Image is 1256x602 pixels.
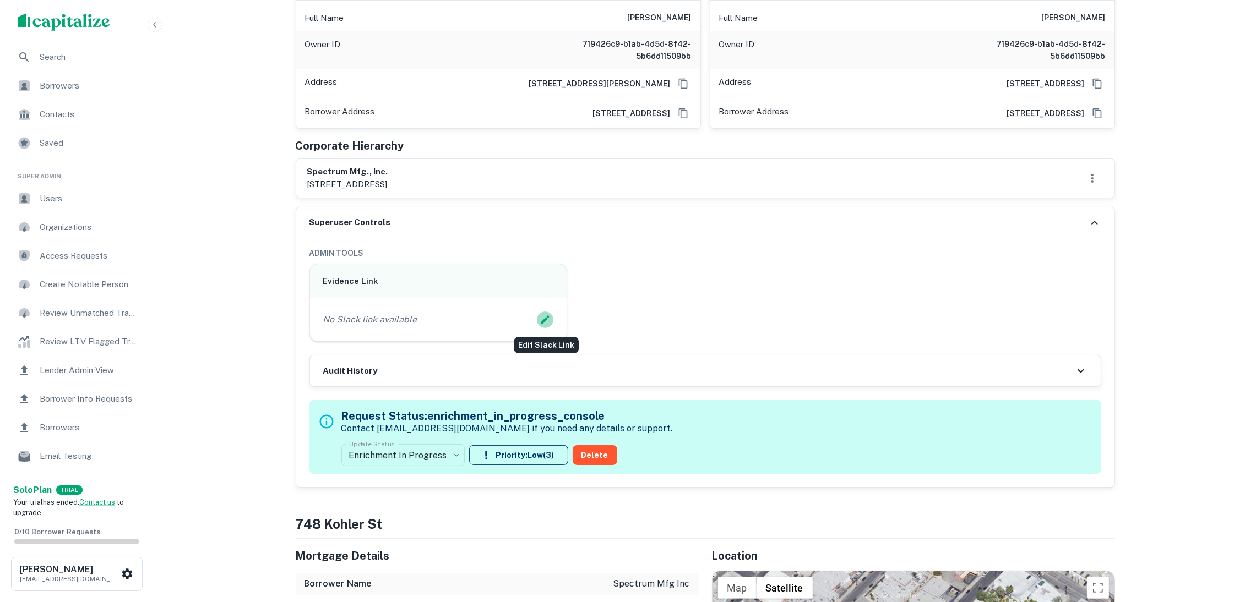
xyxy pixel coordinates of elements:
span: Users [40,192,138,205]
div: Edit Slack Link [514,337,579,353]
span: 0 / 10 Borrower Requests [14,528,100,536]
a: Create Notable Person [9,271,145,298]
a: Borrowers [9,414,145,441]
p: Borrower Address [305,105,375,122]
button: Priority:Low(3) [469,445,568,465]
a: [STREET_ADDRESS] [584,107,671,119]
img: capitalize-logo.png [18,13,110,31]
span: Access Requests [40,249,138,262]
h6: [PERSON_NAME] [1042,12,1106,25]
h5: Corporate Hierarchy [296,138,404,154]
button: Copy Address [1089,105,1106,122]
a: Borrower Info Requests [9,386,145,412]
a: Contact us [79,498,115,506]
p: [STREET_ADDRESS] [307,178,388,191]
p: Address [305,75,338,92]
strong: Solo Plan [13,485,52,495]
span: Lender Admin View [40,364,138,377]
a: Borrowers [9,73,145,99]
p: No Slack link available [323,313,417,326]
p: [EMAIL_ADDRESS][DOMAIN_NAME] [20,574,119,584]
div: TRIAL [56,485,83,495]
h6: [PERSON_NAME] [628,12,692,25]
p: Owner ID [719,38,755,62]
a: [STREET_ADDRESS] [998,107,1085,119]
span: Create Notable Person [40,278,138,291]
a: Review LTV Flagged Transactions [9,329,145,355]
h6: Evidence Link [323,275,554,288]
p: spectrum mfg inc [613,577,690,590]
button: Delete [573,445,617,465]
span: Borrowers [40,79,138,92]
span: Review LTV Flagged Transactions [40,335,138,348]
button: Show satellite imagery [757,577,813,599]
a: [STREET_ADDRESS] [998,78,1085,90]
iframe: Chat Widget [1201,514,1256,567]
h5: Mortgage Details [296,548,699,564]
li: Super Admin [9,158,145,185]
button: Show street map [718,577,757,599]
a: Lender Admin View [9,357,145,384]
h6: 719426c9-b1ab-4d5d-8f42-5b6dd11509bb [559,38,692,62]
span: Contacts [40,108,138,121]
a: Users [9,185,145,212]
h5: Request Status: enrichment_in_progress_console [341,408,673,424]
a: SoloPlan [13,484,52,497]
span: Search [40,51,138,64]
h5: Location [712,548,1115,564]
button: Copy Address [675,75,692,92]
h6: ADMIN TOOLS [309,247,1101,259]
h6: Borrower Name [305,577,372,590]
h4: 748 kohler st [296,514,1115,534]
span: Borrower Info Requests [40,392,138,406]
button: Edit Slack Link [537,311,553,328]
button: Copy Address [1089,75,1106,92]
span: Borrowers [40,421,138,434]
span: Your trial has ended. to upgrade. [13,498,124,517]
label: Update Status [349,439,395,448]
h6: spectrum mfg., inc. [307,166,388,178]
span: Saved [40,136,138,150]
a: Contacts [9,101,145,128]
a: Review Unmatched Transactions [9,300,145,326]
a: [STREET_ADDRESS][PERSON_NAME] [520,78,671,90]
span: Email Testing [40,450,138,463]
a: Access Requests [9,243,145,269]
button: Copy Address [675,105,692,122]
button: Toggle fullscreen view [1087,577,1109,599]
span: Organizations [40,221,138,234]
p: Owner ID [305,38,341,62]
a: Search [9,44,145,70]
p: Full Name [719,12,758,25]
p: Borrower Address [719,105,789,122]
h6: Audit History [323,365,378,377]
p: Full Name [305,12,344,25]
a: Saved [9,130,145,156]
div: Enrichment In Progress [341,440,465,470]
span: Review Unmatched Transactions [40,307,138,320]
button: [PERSON_NAME][EMAIL_ADDRESS][DOMAIN_NAME] [11,557,143,591]
a: Organizations [9,214,145,240]
h6: 719426c9-b1ab-4d5d-8f42-5b6dd11509bb [974,38,1106,62]
p: Address [719,75,752,92]
h6: [PERSON_NAME] [20,565,119,574]
p: Contact [EMAIL_ADDRESS][DOMAIN_NAME] if you need any details or support. [341,422,673,435]
a: Email Testing [9,443,145,469]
